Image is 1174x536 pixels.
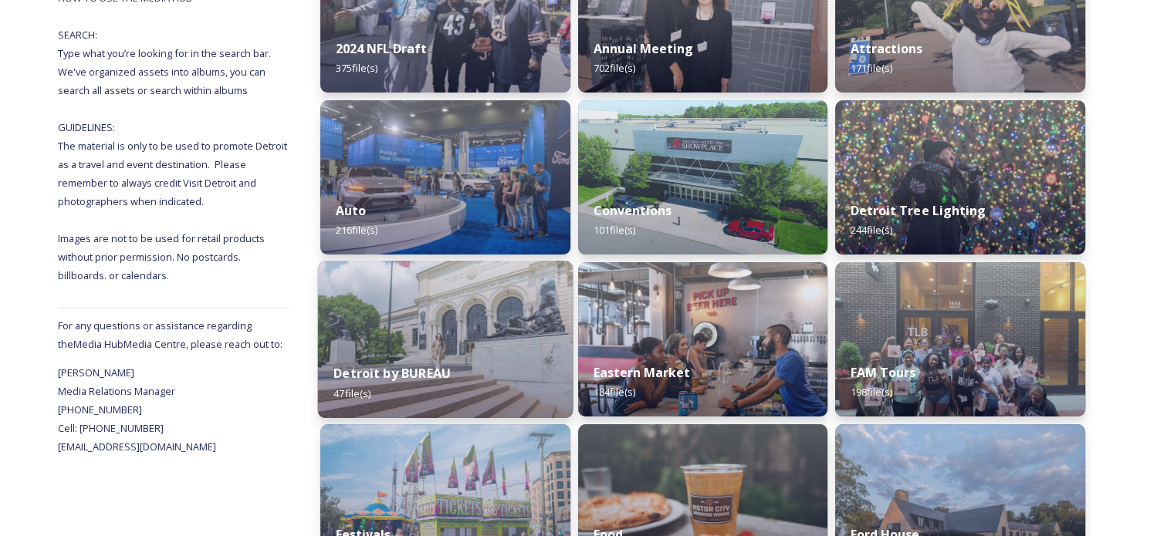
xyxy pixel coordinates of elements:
img: 3c2c6adb-06da-4ad6-b7c8-83bb800b1f33.jpg [578,262,828,416]
strong: Detroit by BUREAU [333,365,451,382]
img: ad1a86ae-14bd-4f6b-9ce0-fa5a51506304.jpg [835,100,1085,255]
span: 101 file(s) [594,223,635,237]
span: [PERSON_NAME] Media Relations Manager [PHONE_NUMBER] Cell: [PHONE_NUMBER] [EMAIL_ADDRESS][DOMAIN_... [58,366,216,453]
span: 216 file(s) [336,223,377,237]
strong: Eastern Market [594,364,690,381]
strong: FAM Tours [851,364,915,381]
span: 171 file(s) [851,61,892,75]
img: d7532473-e64b-4407-9cc3-22eb90fab41b.jpg [320,100,570,255]
strong: 2024 NFL Draft [336,40,427,57]
strong: Conventions [594,202,672,219]
img: 35ad669e-8c01-473d-b9e4-71d78d8e13d9.jpg [578,100,828,255]
strong: Attractions [851,40,922,57]
span: 244 file(s) [851,223,892,237]
span: For any questions or assistance regarding the Media Hub Media Centre, please reach out to: [58,319,283,351]
span: 702 file(s) [594,61,635,75]
img: 452b8020-6387-402f-b366-1d8319e12489.jpg [835,262,1085,416]
span: 184 file(s) [594,385,635,399]
strong: Annual Meeting [594,40,693,57]
span: 198 file(s) [851,385,892,399]
img: Bureau_DIA_6998.jpg [318,261,573,418]
strong: Auto [336,202,366,219]
strong: Detroit Tree Lighting [851,202,985,219]
span: 375 file(s) [336,61,377,75]
span: 47 file(s) [333,386,370,399]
